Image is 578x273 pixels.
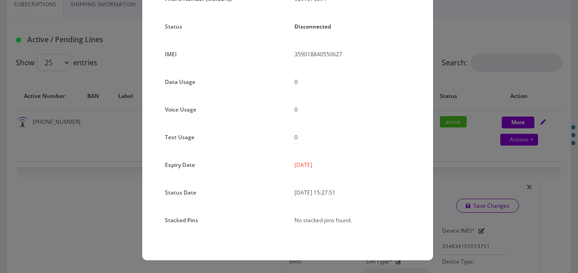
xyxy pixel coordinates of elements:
[288,214,417,230] div: No stacked pins found.
[294,23,331,30] strong: Disconnected
[294,48,410,61] p: 359018840550627
[165,103,196,116] label: Voice Usage
[294,186,410,199] p: [DATE] 15:27:51
[165,48,177,61] label: IMEI
[165,158,195,171] label: Expiry Date
[165,75,195,88] label: Data Usage
[165,186,196,199] label: Status Date
[294,158,410,171] p: [DATE]
[165,214,198,227] label: Stacked Pins
[294,103,410,116] p: 0
[165,20,182,33] label: Status
[165,131,194,144] label: Text Usage
[294,131,410,144] p: 0
[294,75,410,88] p: 0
